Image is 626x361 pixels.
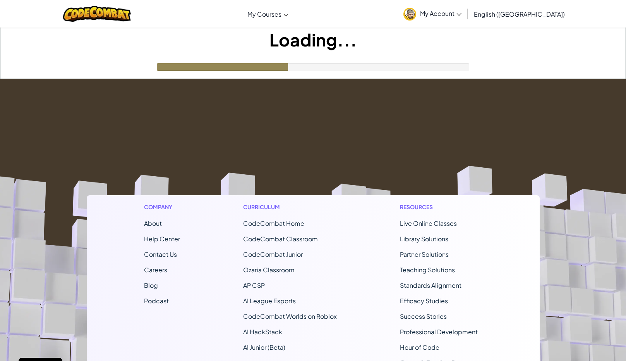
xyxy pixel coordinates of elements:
a: English ([GEOGRAPHIC_DATA]) [470,3,569,24]
a: Efficacy Studies [400,297,448,305]
h1: Loading... [0,28,626,52]
span: Contact Us [144,250,177,258]
h1: Resources [400,203,482,211]
h1: Company [144,203,180,211]
a: My Account [400,2,465,26]
a: Live Online Classes [400,219,457,227]
a: Podcast [144,297,169,305]
a: Partner Solutions [400,250,449,258]
a: Teaching Solutions [400,266,455,274]
a: AI League Esports [243,297,296,305]
a: CodeCombat Junior [243,250,303,258]
h1: Curriculum [243,203,337,211]
span: My Account [420,9,461,17]
a: AI HackStack [243,328,282,336]
a: My Courses [244,3,292,24]
a: AI Junior (Beta) [243,343,285,351]
span: My Courses [247,10,281,18]
a: Success Stories [400,312,447,320]
a: About [144,219,162,227]
a: Help Center [144,235,180,243]
a: Blog [144,281,158,289]
a: Library Solutions [400,235,448,243]
img: CodeCombat logo [63,6,131,22]
a: CodeCombat Classroom [243,235,318,243]
a: Hour of Code [400,343,439,351]
a: Ozaria Classroom [243,266,295,274]
span: English ([GEOGRAPHIC_DATA]) [474,10,565,18]
img: avatar [403,8,416,21]
a: Professional Development [400,328,478,336]
a: CodeCombat Worlds on Roblox [243,312,337,320]
a: Careers [144,266,167,274]
a: Standards Alignment [400,281,461,289]
span: CodeCombat Home [243,219,304,227]
a: AP CSP [243,281,265,289]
